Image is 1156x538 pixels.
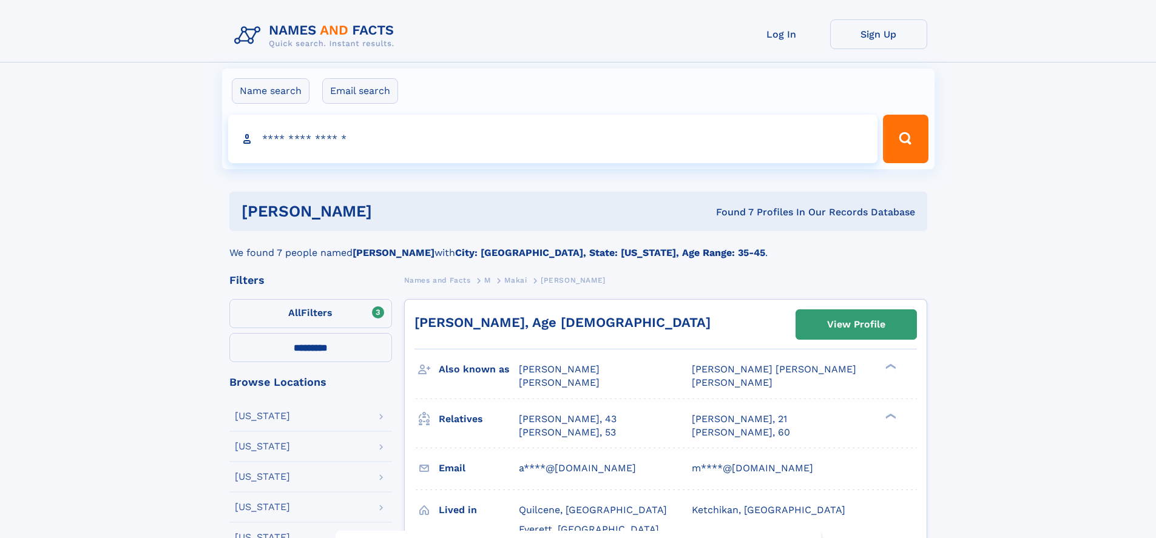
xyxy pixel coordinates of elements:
[484,276,491,284] span: M
[692,377,772,388] span: [PERSON_NAME]
[519,523,659,535] span: Everett, [GEOGRAPHIC_DATA]
[229,231,927,260] div: We found 7 people named with .
[733,19,830,49] a: Log In
[229,377,392,388] div: Browse Locations
[439,409,519,429] h3: Relatives
[242,204,544,219] h1: [PERSON_NAME]
[504,276,527,284] span: Makai
[235,442,290,451] div: [US_STATE]
[692,504,845,516] span: Ketchikan, [GEOGRAPHIC_DATA]
[796,310,916,339] a: View Profile
[288,307,301,318] span: All
[830,19,927,49] a: Sign Up
[882,363,897,371] div: ❯
[353,247,434,258] b: [PERSON_NAME]
[235,502,290,512] div: [US_STATE]
[235,411,290,421] div: [US_STATE]
[504,272,527,287] a: Makai
[322,78,398,104] label: Email search
[235,472,290,482] div: [US_STATE]
[519,504,667,516] span: Quilcene, [GEOGRAPHIC_DATA]
[692,363,856,375] span: [PERSON_NAME] [PERSON_NAME]
[484,272,491,287] a: M
[883,115,928,163] button: Search Button
[439,458,519,479] h3: Email
[882,412,897,420] div: ❯
[229,299,392,328] label: Filters
[519,377,600,388] span: [PERSON_NAME]
[229,19,404,52] img: Logo Names and Facts
[827,311,885,338] div: View Profile
[519,412,617,426] a: [PERSON_NAME], 43
[414,315,711,330] a: [PERSON_NAME], Age [DEMOGRAPHIC_DATA]
[439,500,519,520] h3: Lived in
[229,275,392,286] div: Filters
[692,412,787,426] a: [PERSON_NAME], 21
[519,426,616,439] a: [PERSON_NAME], 53
[692,426,790,439] a: [PERSON_NAME], 60
[232,78,309,104] label: Name search
[519,363,600,375] span: [PERSON_NAME]
[455,247,765,258] b: City: [GEOGRAPHIC_DATA], State: [US_STATE], Age Range: 35-45
[544,206,915,219] div: Found 7 Profiles In Our Records Database
[404,272,471,287] a: Names and Facts
[228,115,878,163] input: search input
[439,359,519,380] h3: Also known as
[541,276,606,284] span: [PERSON_NAME]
